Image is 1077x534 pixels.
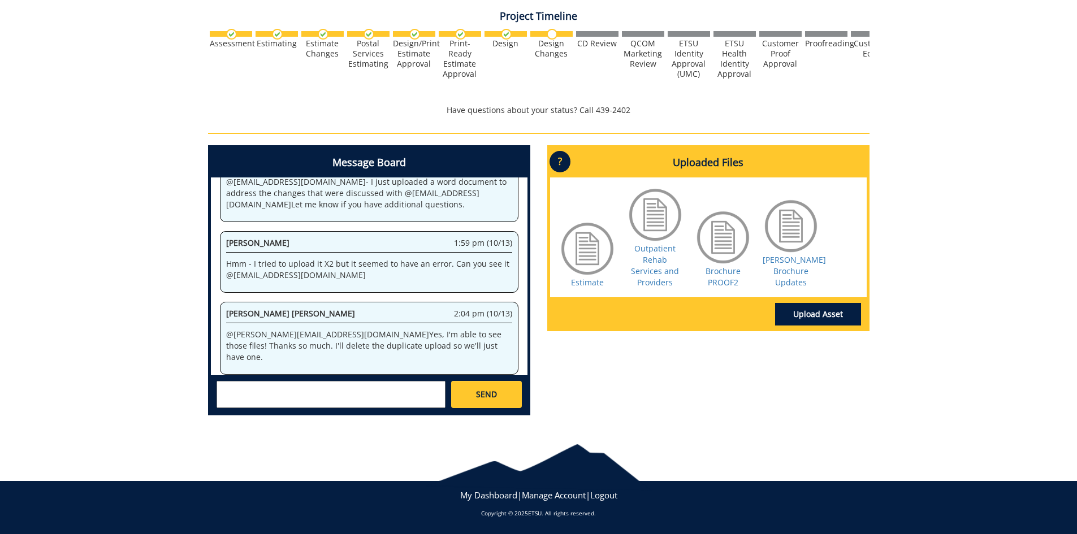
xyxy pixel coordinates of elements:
[226,29,237,40] img: checkmark
[576,38,618,49] div: CD Review
[550,148,867,177] h4: Uploaded Files
[211,148,527,177] h4: Message Board
[256,38,298,49] div: Estimating
[272,29,283,40] img: checkmark
[454,308,512,319] span: 2:04 pm (10/13)
[460,489,517,501] a: My Dashboard
[301,38,344,59] div: Estimate Changes
[226,237,289,248] span: [PERSON_NAME]
[208,105,870,116] p: Have questions about your status? Call 439-2402
[501,29,512,40] img: checkmark
[347,38,390,69] div: Postal Services Estimating
[631,243,679,288] a: Outpatient Rehab Services and Providers
[550,151,570,172] p: ?
[393,38,435,69] div: Design/Print Estimate Approval
[805,38,847,49] div: Proofreading
[364,29,374,40] img: checkmark
[530,38,573,59] div: Design Changes
[851,38,893,59] div: Customer Edits
[763,254,826,288] a: [PERSON_NAME] Brochure Updates
[547,29,557,40] img: no
[571,277,604,288] a: Estimate
[713,38,756,79] div: ETSU Health Identity Approval
[210,38,252,49] div: Assessment
[318,29,328,40] img: checkmark
[455,29,466,40] img: checkmark
[439,38,481,79] div: Print-Ready Estimate Approval
[208,11,870,22] h4: Project Timeline
[226,308,355,319] span: [PERSON_NAME] [PERSON_NAME]
[226,329,512,363] p: @ [PERSON_NAME][EMAIL_ADDRESS][DOMAIN_NAME] Yes, I'm able to see those files! Thanks so much. I'l...
[706,266,741,288] a: Brochure PROOF2
[451,381,521,408] a: SEND
[528,509,542,517] a: ETSU
[590,489,617,501] a: Logout
[226,258,512,281] p: Hmm - I tried to upload it X2 but it seemed to have an error. Can you see it @ [EMAIL_ADDRESS][DO...
[522,489,586,501] a: Manage Account
[759,38,802,69] div: Customer Proof Approval
[476,389,497,400] span: SEND
[775,303,861,325] a: Upload Asset
[409,29,420,40] img: checkmark
[485,38,527,49] div: Design
[668,38,710,79] div: ETSU Identity Approval (UMC)
[217,381,445,408] textarea: messageToSend
[622,38,664,69] div: QCOM Marketing Review
[454,237,512,249] span: 1:59 pm (10/13)
[226,176,512,210] p: @ [EMAIL_ADDRESS][DOMAIN_NAME] - I just uploaded a word document to address the changes that were...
